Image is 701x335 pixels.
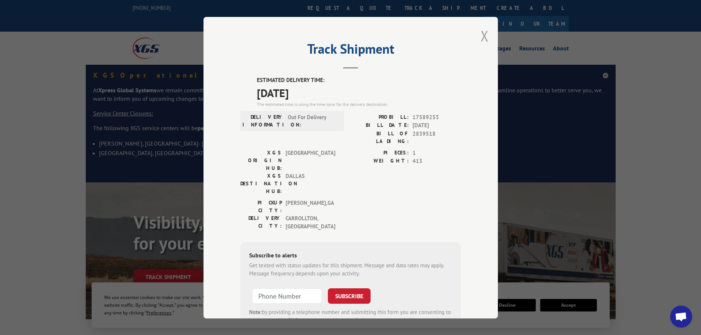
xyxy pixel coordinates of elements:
label: PIECES: [351,149,409,157]
span: 1 [413,149,461,157]
strong: Note: [249,308,262,315]
span: 2839518 [413,129,461,145]
button: SUBSCRIBE [328,288,371,303]
label: XGS DESTINATION HUB: [240,172,282,195]
span: [PERSON_NAME] , GA [286,199,335,214]
span: [DATE] [413,121,461,130]
input: Phone Number [252,288,322,303]
div: Subscribe to alerts [249,250,452,261]
span: [DATE] [257,84,461,101]
div: by providing a telephone number and submitting this form you are consenting to be contacted by SM... [249,308,452,333]
a: Open chat [670,306,692,328]
span: 17589253 [413,113,461,121]
label: WEIGHT: [351,157,409,165]
label: PICKUP CITY: [240,199,282,214]
span: [GEOGRAPHIC_DATA] [286,149,335,172]
label: ESTIMATED DELIVERY TIME: [257,76,461,85]
label: BILL DATE: [351,121,409,130]
span: DALLAS [286,172,335,195]
label: XGS ORIGIN HUB: [240,149,282,172]
button: Close modal [481,26,489,46]
label: PROBILL: [351,113,409,121]
label: DELIVERY CITY: [240,214,282,231]
div: Get texted with status updates for this shipment. Message and data rates may apply. Message frequ... [249,261,452,278]
span: Out For Delivery [288,113,337,128]
span: 413 [413,157,461,165]
label: BILL OF LADING: [351,129,409,145]
div: The estimated time is using the time zone for the delivery destination. [257,101,461,107]
label: DELIVERY INFORMATION: [242,113,284,128]
span: CARROLLTON , [GEOGRAPHIC_DATA] [286,214,335,231]
h2: Track Shipment [240,44,461,58]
